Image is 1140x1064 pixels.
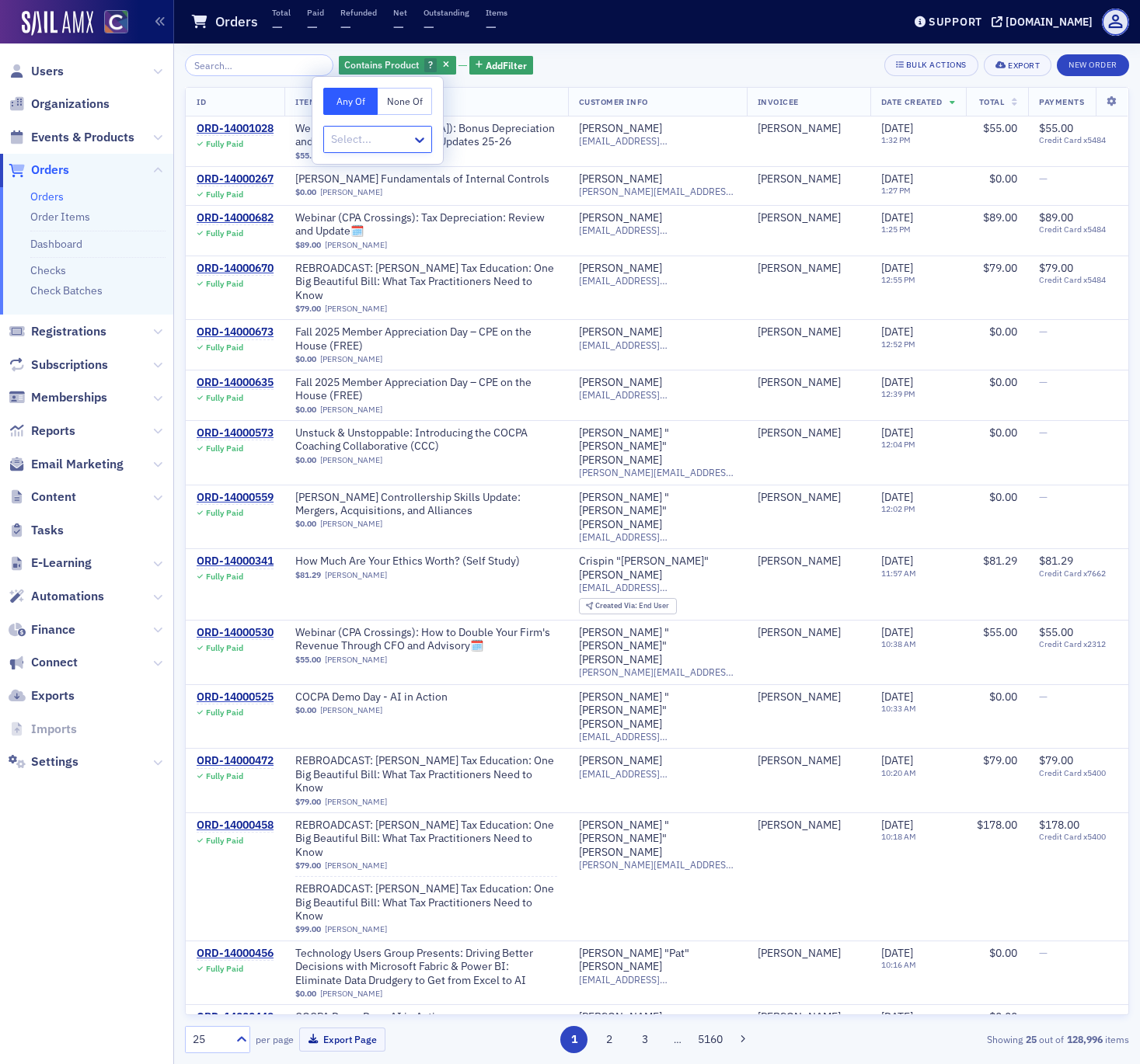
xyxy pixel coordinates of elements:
[579,555,736,582] a: Crispin "[PERSON_NAME]" [PERSON_NAME]
[758,122,841,136] div: [PERSON_NAME]
[295,376,557,403] span: Fall 2025 Member Appreciation Day – CPE on the House (FREE)
[295,754,557,795] span: REBROADCAST: Don Farmer Tax Education: One Big Beautiful Bill: What Tax Practitioners Need to Know
[579,96,648,107] span: Customer Info
[424,7,469,18] p: Outstanding
[1039,210,1073,224] span: $89.00
[295,172,549,186] span: Surgent's Fundamentals of Internal Controls
[206,279,243,289] div: Fully Paid
[31,555,92,572] span: E-Learning
[295,819,557,860] span: REBROADCAST: Don Farmer Tax Education: One Big Beautiful Bill: What Tax Practitioners Need to Know
[215,12,258,31] h1: Orders
[323,88,378,115] button: Any Of
[9,721,77,738] a: Imports
[206,139,243,149] div: Fully Paid
[272,18,283,36] span: —
[579,690,736,732] div: [PERSON_NAME] "[PERSON_NAME]" [PERSON_NAME]
[31,654,78,671] span: Connect
[579,376,662,390] a: [PERSON_NAME]
[1057,54,1129,76] button: New Order
[758,491,841,505] a: [PERSON_NAME]
[579,626,736,667] a: [PERSON_NAME] "[PERSON_NAME]" [PERSON_NAME]
[325,924,387,934] a: [PERSON_NAME]
[30,283,103,297] a: Check Batches
[486,7,507,18] p: Items
[984,54,1051,76] button: Export
[197,754,274,768] div: ORD-14000472
[579,262,662,276] a: [PERSON_NAME]
[197,1010,274,1024] div: ORD-14000449
[1039,375,1048,389] span: —
[758,426,859,440] span: Rick Bedell
[881,172,913,186] span: [DATE]
[579,135,736,147] span: [EMAIL_ADDRESS][DOMAIN_NAME]
[579,1010,662,1024] div: [PERSON_NAME]
[197,96,206,107] span: ID
[881,261,913,275] span: [DATE]
[197,426,274,440] a: ORD-14000573
[295,947,557,988] a: Technology Users Group Presents: Driving Better Decisions with Microsoft Fabric & Power BI: Elimi...
[9,63,64,80] a: Users
[758,947,841,961] div: [PERSON_NAME]
[31,389,107,406] span: Memberships
[1039,426,1048,440] span: —
[1039,325,1048,339] span: —
[881,439,915,450] time: 12:04 PM
[979,96,1005,107] span: Total
[197,211,274,225] div: ORD-14000682
[989,490,1017,504] span: $0.00
[579,531,736,543] span: [EMAIL_ADDRESS][DOMAIN_NAME]
[31,162,69,179] span: Orders
[197,262,274,276] a: ORD-14000670
[295,690,491,704] span: COCPA Demo Day - AI in Action
[197,491,274,505] a: ORD-14000559
[579,275,736,287] span: [EMAIL_ADDRESS][DOMAIN_NAME]
[295,491,557,518] a: [PERSON_NAME] Controllership Skills Update: Mergers, Acquisitions, and Alliances
[596,1026,623,1053] button: 2
[9,522,64,539] a: Tasks
[579,211,662,225] div: [PERSON_NAME]
[197,172,274,186] a: ORD-14000267
[579,947,736,974] a: [PERSON_NAME] "Pat" [PERSON_NAME]
[9,422,75,440] a: Reports
[295,570,321,580] span: $81.29
[983,210,1017,224] span: $89.00
[295,819,557,860] a: REBROADCAST: [PERSON_NAME] Tax Education: One Big Beautiful Bill: What Tax Practitioners Need to ...
[197,376,274,390] a: ORD-14000635
[758,690,841,704] a: [PERSON_NAME]
[9,96,110,113] a: Organizations
[579,426,736,468] a: [PERSON_NAME] "[PERSON_NAME]" [PERSON_NAME]
[1039,96,1084,107] span: Payments
[758,555,841,569] div: [PERSON_NAME]
[295,304,321,314] span: $79.00
[295,426,557,454] a: Unstuck & Unstoppable: Introducing the COCPA Coaching Collaborative (CCC)
[325,570,387,580] a: [PERSON_NAME]
[884,54,978,76] button: Bulk Actions
[579,389,736,401] span: [EMAIL_ADDRESS][DOMAIN_NAME]
[881,375,913,389] span: [DATE]
[104,10,128,34] img: SailAMX
[1057,57,1129,71] a: New Order
[206,228,243,238] div: Fully Paid
[758,754,841,768] div: [PERSON_NAME]
[579,325,662,339] a: [PERSON_NAME]
[9,687,75,704] a: Exports
[579,122,662,136] div: [PERSON_NAME]
[197,947,274,961] div: ORD-14000456
[758,1010,841,1024] div: [PERSON_NAME]
[9,654,78,671] a: Connect
[758,211,841,225] div: [PERSON_NAME]
[31,588,104,605] span: Automations
[881,490,913,504] span: [DATE]
[758,819,841,833] a: [PERSON_NAME]
[295,325,557,353] a: Fall 2025 Member Appreciation Day – CPE on the House (FREE)
[393,18,404,36] span: —
[31,96,110,113] span: Organizations
[295,122,557,149] span: Webinar (CA): Bonus Depreciation and Cost Segregation - OBBB Updates 25-26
